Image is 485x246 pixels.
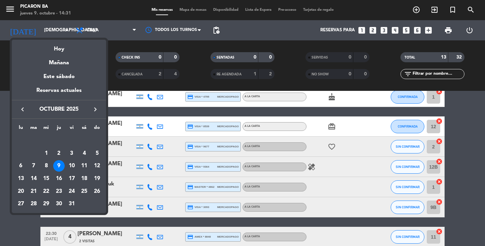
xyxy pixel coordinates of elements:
div: 29 [40,198,52,210]
div: Este sábado [12,67,106,86]
td: 22 de octubre de 2025 [40,185,53,198]
i: keyboard_arrow_left [19,105,27,113]
th: jueves [53,124,65,134]
td: 7 de octubre de 2025 [27,160,40,173]
td: 31 de octubre de 2025 [65,198,78,211]
td: 27 de octubre de 2025 [14,198,27,211]
th: sábado [78,124,91,134]
th: domingo [91,124,103,134]
div: 23 [53,186,65,197]
div: 19 [91,173,103,184]
td: 28 de octubre de 2025 [27,198,40,211]
div: 30 [53,198,65,210]
div: 8 [40,160,52,172]
td: 19 de octubre de 2025 [91,172,103,185]
th: lunes [14,124,27,134]
td: 24 de octubre de 2025 [65,185,78,198]
div: 31 [66,198,77,210]
div: 11 [78,160,90,172]
td: 20 de octubre de 2025 [14,185,27,198]
div: 28 [28,198,39,210]
th: martes [27,124,40,134]
td: 17 de octubre de 2025 [65,172,78,185]
div: 3 [66,148,77,159]
div: 18 [78,173,90,184]
div: 20 [15,186,27,197]
td: 11 de octubre de 2025 [78,160,91,173]
td: 25 de octubre de 2025 [78,185,91,198]
th: viernes [65,124,78,134]
td: 12 de octubre de 2025 [91,160,103,173]
div: 9 [53,160,65,172]
td: 3 de octubre de 2025 [65,147,78,160]
div: 2 [53,148,65,159]
button: keyboard_arrow_left [17,105,29,114]
div: 21 [28,186,39,197]
div: 7 [28,160,39,172]
div: 12 [91,160,103,172]
td: 4 de octubre de 2025 [78,147,91,160]
td: 15 de octubre de 2025 [40,172,53,185]
div: Reservas actuales [12,86,106,100]
div: 13 [15,173,27,184]
div: Mañana [12,54,106,67]
div: Hoy [12,40,106,54]
div: 17 [66,173,77,184]
td: OCT. [14,134,103,147]
td: 30 de octubre de 2025 [53,198,65,211]
i: keyboard_arrow_right [91,105,99,113]
td: 13 de octubre de 2025 [14,172,27,185]
div: 24 [66,186,77,197]
td: 5 de octubre de 2025 [91,147,103,160]
span: octubre 2025 [29,105,89,114]
td: 9 de octubre de 2025 [53,160,65,173]
td: 14 de octubre de 2025 [27,172,40,185]
div: 4 [78,148,90,159]
td: 6 de octubre de 2025 [14,160,27,173]
div: 25 [78,186,90,197]
td: 16 de octubre de 2025 [53,172,65,185]
td: 8 de octubre de 2025 [40,160,53,173]
td: 21 de octubre de 2025 [27,185,40,198]
div: 16 [53,173,65,184]
button: keyboard_arrow_right [89,105,101,114]
td: 18 de octubre de 2025 [78,172,91,185]
th: miércoles [40,124,53,134]
td: 26 de octubre de 2025 [91,185,103,198]
div: 22 [40,186,52,197]
div: 14 [28,173,39,184]
div: 6 [15,160,27,172]
div: 1 [40,148,52,159]
td: 23 de octubre de 2025 [53,185,65,198]
div: 15 [40,173,52,184]
td: 29 de octubre de 2025 [40,198,53,211]
div: 10 [66,160,77,172]
div: 27 [15,198,27,210]
div: 5 [91,148,103,159]
div: 26 [91,186,103,197]
td: 1 de octubre de 2025 [40,147,53,160]
td: 10 de octubre de 2025 [65,160,78,173]
td: 2 de octubre de 2025 [53,147,65,160]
